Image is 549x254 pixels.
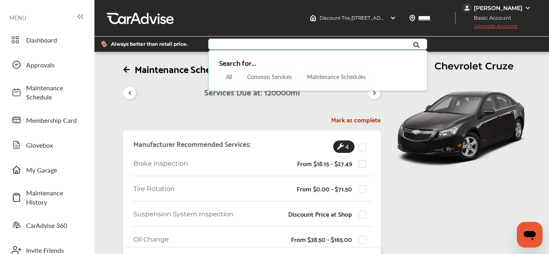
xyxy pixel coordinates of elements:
[524,5,531,11] img: WGsFRI8htEPBVLJbROoPRyZpYNWhNONpIPPETTm6eUC0GeLEiAAAAAElFTkSuQmCC
[204,87,300,97] h3: Services Due at: 120000 mi
[310,15,316,21] img: header-home-logo.8d720a4f.svg
[463,14,517,22] span: Basic Account
[462,23,518,33] span: Upgrade Account
[26,221,82,230] span: CarAdvise 360
[133,185,175,193] span: Tire Rotation
[462,3,472,13] img: jVpblrzwTbfkPYzPPzSLxeg0AAAAASUVORK5CYII=
[26,140,82,150] span: Glovebox
[26,60,82,69] span: Approvals
[101,41,107,47] img: dollor_label_vector.a70140d1.svg
[133,139,251,149] h4: Manufacturer Recommended Services:
[123,116,381,124] h5: Mark as complete
[288,210,352,217] p: Discount Price at Shop
[291,236,352,243] p: From $38.50 - $165.00
[123,63,381,75] h1: Maintenance Schedule
[133,236,169,243] span: Oil Change
[9,14,26,21] span: MENU
[219,59,416,67] div: Search for...
[7,29,86,50] a: Dashboard
[7,184,86,211] a: Maintenance History
[7,54,86,75] a: Approvals
[434,60,514,73] h1: Chevrolet Cruze
[409,15,416,21] img: location_vector.a44bc228.svg
[26,83,82,102] span: Maintenance Schedule
[320,15,515,21] span: Discount Tire , [STREET_ADDRESS][PERSON_NAME] [PERSON_NAME] , IA 52806-3002
[297,185,352,192] p: From $0.00 - $71.50
[297,160,352,167] p: From $18.15 - $27.49
[111,42,188,47] span: Always better than retail price.
[240,71,299,83] a: Common Services
[393,75,529,177] img: 8903_st0640_046.jpg
[7,159,86,180] a: My Garage
[26,188,82,207] span: Maintenance History
[7,110,86,130] a: Membership Card
[7,134,86,155] a: Glovebox
[26,165,82,175] span: My Garage
[133,160,188,167] span: Brake Inspection
[390,15,396,21] img: header-down-arrow.9dd2ce7d.svg
[344,140,350,153] span: 4
[474,4,522,12] div: [PERSON_NAME]
[7,79,86,106] a: Maintenance Schedule
[300,71,373,83] a: Maintenance Schedules
[219,71,239,83] a: All
[7,215,86,236] a: CarAdvise 360
[133,210,234,218] span: Suspension System Inspection
[517,222,543,248] iframe: Button to launch messaging window, conversation in progress
[26,35,82,45] span: Dashboard
[26,116,82,125] span: Membership Card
